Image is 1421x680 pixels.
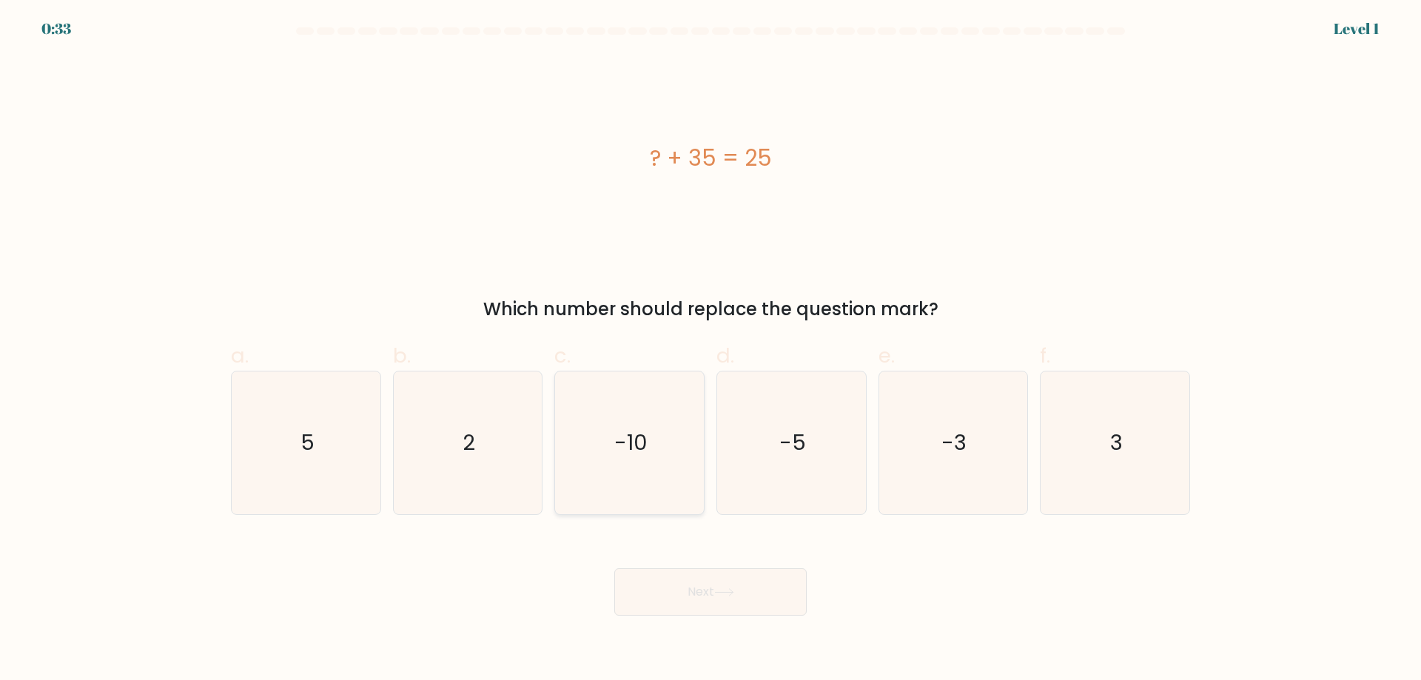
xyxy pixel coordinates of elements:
[393,341,411,370] span: b.
[554,341,571,370] span: c.
[240,296,1181,323] div: Which number should replace the question mark?
[1040,341,1050,370] span: f.
[1334,18,1380,40] div: Level 1
[614,428,648,457] text: -10
[942,428,967,457] text: -3
[779,428,806,457] text: -5
[463,428,475,457] text: 2
[879,341,895,370] span: e.
[231,141,1190,175] div: ? + 35 = 25
[300,428,315,457] text: 5
[41,18,71,40] div: 0:33
[614,568,807,616] button: Next
[231,341,249,370] span: a.
[716,341,734,370] span: d.
[1110,428,1123,457] text: 3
